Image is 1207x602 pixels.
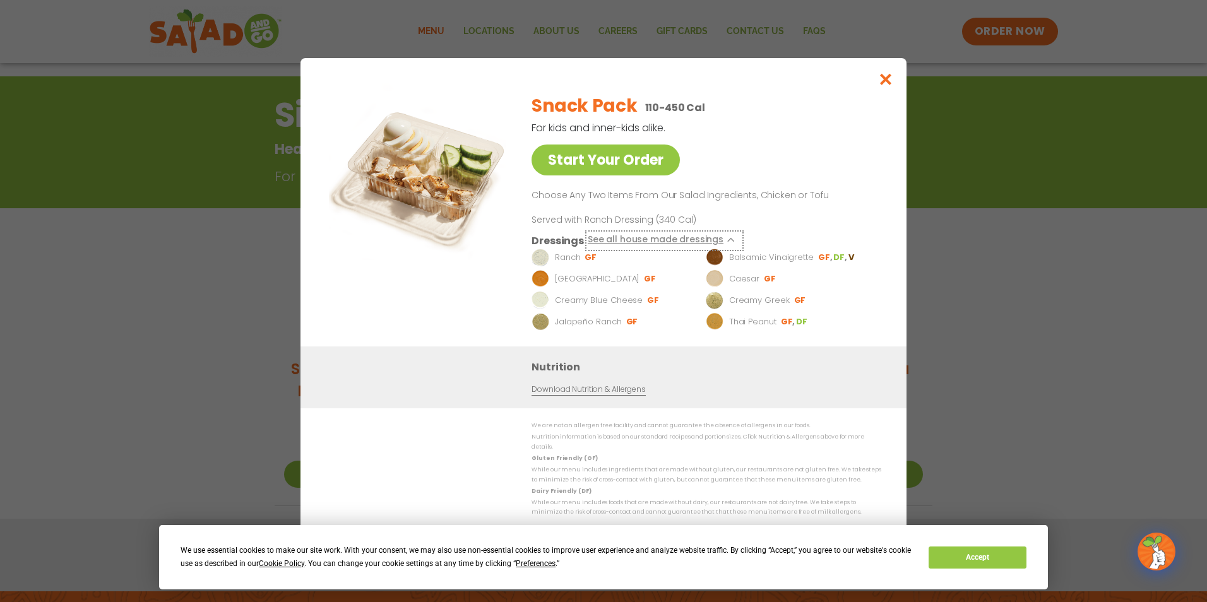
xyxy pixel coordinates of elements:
[729,293,790,306] p: Creamy Greek
[833,251,848,263] li: DF
[706,269,723,287] img: Dressing preview image for Caesar
[706,291,723,309] img: Dressing preview image for Creamy Greek
[794,294,807,305] li: GF
[585,251,598,263] li: GF
[729,315,776,328] p: Thai Peanut
[555,293,643,306] p: Creamy Blue Cheese
[329,83,506,260] img: Featured product photo for Snack Pack
[764,273,777,284] li: GF
[588,232,741,248] button: See all house made dressings
[532,487,591,494] strong: Dairy Friendly (DF)
[516,559,556,568] span: Preferences
[259,559,304,568] span: Cookie Policy
[532,213,765,226] p: Served with Ranch Dressing (340 Cal)
[1139,534,1174,569] img: wpChatIcon
[181,544,913,570] div: We use essential cookies to make our site work. With your consent, we may also use non-essential ...
[706,248,723,266] img: Dressing preview image for Balsamic Vinaigrette
[644,273,657,284] li: GF
[929,546,1026,569] button: Accept
[532,454,597,462] strong: Gluten Friendly (GF)
[532,188,876,203] p: Choose Any Two Items From Our Salad Ingredients, Chicken or Tofu
[532,248,549,266] img: Dressing preview image for Ranch
[796,316,809,327] li: DF
[532,93,637,119] h2: Snack Pack
[532,269,549,287] img: Dressing preview image for BBQ Ranch
[532,120,816,136] p: For kids and inner-kids alike.
[555,272,639,285] p: [GEOGRAPHIC_DATA]
[729,272,759,285] p: Caesar
[532,432,881,452] p: Nutrition information is based on our standard recipes and portion sizes. Click Nutrition & Aller...
[532,291,549,309] img: Dressing preview image for Creamy Blue Cheese
[848,251,855,263] li: V
[532,465,881,485] p: While our menu includes ingredients that are made without gluten, our restaurants are not gluten ...
[706,312,723,330] img: Dressing preview image for Thai Peanut
[555,251,581,263] p: Ranch
[781,316,796,327] li: GF
[555,315,622,328] p: Jalapeño Ranch
[532,421,881,430] p: We are not an allergen free facility and cannot guarantee the absence of allergens in our foods.
[729,251,814,263] p: Balsamic Vinaigrette
[532,358,888,374] h3: Nutrition
[532,498,881,517] p: While our menu includes foods that are made without dairy, our restaurants are not dairy free. We...
[865,58,907,100] button: Close modal
[532,145,680,175] a: Start Your Order
[159,525,1048,589] div: Cookie Consent Prompt
[645,100,705,115] p: 110-450 Cal
[647,294,660,305] li: GF
[626,316,639,327] li: GF
[532,383,645,395] a: Download Nutrition & Allergens
[818,251,833,263] li: GF
[532,312,549,330] img: Dressing preview image for Jalapeño Ranch
[532,232,584,248] h3: Dressings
